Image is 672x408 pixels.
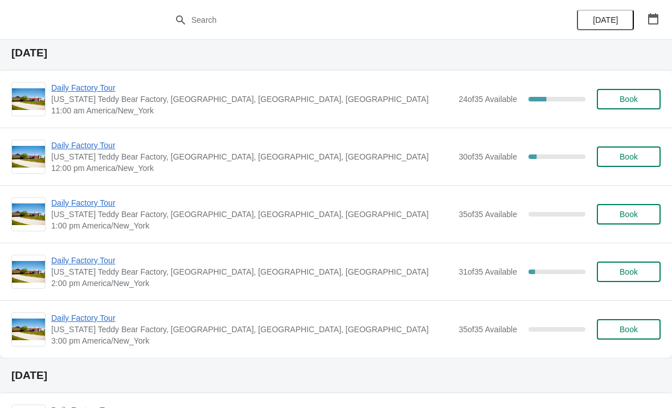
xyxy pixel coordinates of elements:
[51,324,453,335] span: [US_STATE] Teddy Bear Factory, [GEOGRAPHIC_DATA], [GEOGRAPHIC_DATA], [GEOGRAPHIC_DATA]
[458,95,517,104] span: 24 of 35 Available
[577,10,634,30] button: [DATE]
[597,204,661,225] button: Book
[51,93,453,105] span: [US_STATE] Teddy Bear Factory, [GEOGRAPHIC_DATA], [GEOGRAPHIC_DATA], [GEOGRAPHIC_DATA]
[12,203,45,226] img: Daily Factory Tour | Vermont Teddy Bear Factory, Shelburne Road, Shelburne, VT, USA | 1:00 pm Ame...
[51,105,453,116] span: 11:00 am America/New_York
[51,312,453,324] span: Daily Factory Tour
[620,210,638,219] span: Book
[620,152,638,161] span: Book
[51,266,453,278] span: [US_STATE] Teddy Bear Factory, [GEOGRAPHIC_DATA], [GEOGRAPHIC_DATA], [GEOGRAPHIC_DATA]
[597,89,661,109] button: Book
[191,10,504,30] input: Search
[12,146,45,168] img: Daily Factory Tour | Vermont Teddy Bear Factory, Shelburne Road, Shelburne, VT, USA | 12:00 pm Am...
[458,152,517,161] span: 30 of 35 Available
[458,267,517,276] span: 31 of 35 Available
[51,209,453,220] span: [US_STATE] Teddy Bear Factory, [GEOGRAPHIC_DATA], [GEOGRAPHIC_DATA], [GEOGRAPHIC_DATA]
[51,278,453,289] span: 2:00 pm America/New_York
[11,47,661,59] h2: [DATE]
[458,325,517,334] span: 35 of 35 Available
[51,335,453,346] span: 3:00 pm America/New_York
[593,15,618,25] span: [DATE]
[620,95,638,104] span: Book
[11,370,661,381] h2: [DATE]
[620,325,638,334] span: Book
[12,88,45,111] img: Daily Factory Tour | Vermont Teddy Bear Factory, Shelburne Road, Shelburne, VT, USA | 11:00 am Am...
[597,262,661,282] button: Book
[597,319,661,340] button: Book
[51,140,453,151] span: Daily Factory Tour
[12,319,45,341] img: Daily Factory Tour | Vermont Teddy Bear Factory, Shelburne Road, Shelburne, VT, USA | 3:00 pm Ame...
[51,162,453,174] span: 12:00 pm America/New_York
[51,82,453,93] span: Daily Factory Tour
[12,261,45,283] img: Daily Factory Tour | Vermont Teddy Bear Factory, Shelburne Road, Shelburne, VT, USA | 2:00 pm Ame...
[51,220,453,231] span: 1:00 pm America/New_York
[51,151,453,162] span: [US_STATE] Teddy Bear Factory, [GEOGRAPHIC_DATA], [GEOGRAPHIC_DATA], [GEOGRAPHIC_DATA]
[51,197,453,209] span: Daily Factory Tour
[620,267,638,276] span: Book
[597,146,661,167] button: Book
[51,255,453,266] span: Daily Factory Tour
[458,210,517,219] span: 35 of 35 Available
